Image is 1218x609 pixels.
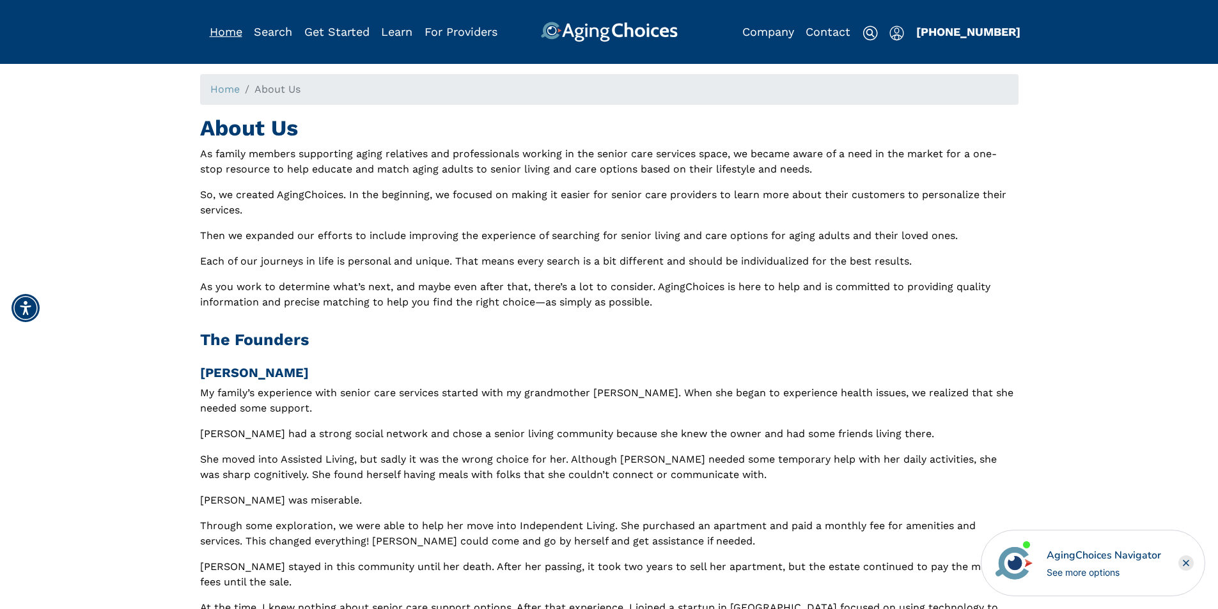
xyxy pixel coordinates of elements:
[200,279,1019,310] p: As you work to determine what’s next, and maybe even after that, there’s a lot to consider. Aging...
[200,559,1019,590] p: [PERSON_NAME] stayed in this community until her death. After her passing, it took two years to s...
[12,294,40,322] div: Accessibility Menu
[200,187,1019,218] p: So, we created AgingChoices. In the beginning, we focused on making it easier for senior care pro...
[200,493,1019,508] p: [PERSON_NAME] was miserable.
[863,26,878,41] img: search-icon.svg
[200,228,1019,243] p: Then we expanded our efforts to include improving the experience of searching for senior living a...
[425,25,497,38] a: For Providers
[200,146,1019,177] p: As family members supporting aging relatives and professionals working in the senior care service...
[806,25,850,38] a: Contact
[210,25,242,38] a: Home
[200,74,1019,105] nav: breadcrumb
[200,518,1019,549] p: Through some exploration, we were able to help her move into Independent Living. She purchased an...
[254,25,292,38] a: Search
[254,22,292,42] div: Popover trigger
[200,330,1019,350] h2: The Founders
[540,22,677,42] img: AgingChoices
[200,115,1019,141] h1: About Us
[200,365,1019,380] h3: [PERSON_NAME]
[742,25,794,38] a: Company
[200,426,1019,442] p: [PERSON_NAME] had a strong social network and chose a senior living community because she knew th...
[200,254,1019,269] p: Each of our journeys in life is personal and unique. That means every search is a bit different a...
[304,25,370,38] a: Get Started
[1047,566,1161,579] div: See more options
[992,541,1036,585] img: avatar
[889,26,904,41] img: user-icon.svg
[381,25,412,38] a: Learn
[1047,548,1161,563] div: AgingChoices Navigator
[210,83,240,95] a: Home
[254,83,301,95] span: About Us
[889,22,904,42] div: Popover trigger
[916,25,1020,38] a: [PHONE_NUMBER]
[200,452,1019,482] p: She moved into Assisted Living, but sadly it was the wrong choice for her. Although [PERSON_NAME]...
[200,385,1019,416] p: My family’s experience with senior care services started with my grandmother [PERSON_NAME]. When ...
[1178,555,1194,571] div: Close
